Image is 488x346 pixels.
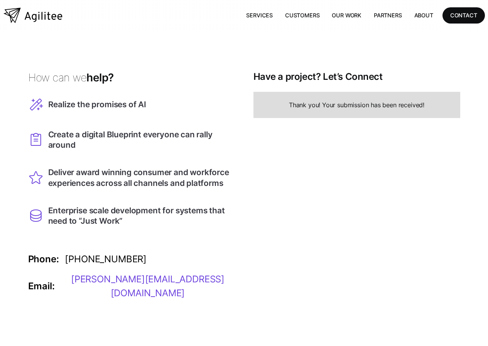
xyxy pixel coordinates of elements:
[368,7,408,23] a: Partners
[28,282,55,291] div: Email:
[326,7,368,23] a: Our Work
[61,272,235,300] div: [PERSON_NAME][EMAIL_ADDRESS][DOMAIN_NAME]
[48,205,235,226] div: Enterprise scale development for systems that need to “Just Work”
[442,7,485,23] a: CONTACT
[48,99,146,110] div: Realize the promises of AI
[28,71,235,84] h3: help?
[240,7,279,23] a: Services
[65,252,147,266] div: [PHONE_NUMBER]
[28,255,59,264] div: Phone:
[3,8,62,23] a: home
[450,10,477,20] div: CONTACT
[279,7,326,23] a: Customers
[253,92,460,118] div: Contact Form success
[48,167,235,188] div: Deliver award winning consumer and workforce experiences across all channels and platforms
[261,100,453,110] div: Thank you! Your submission has been received!
[408,7,439,23] a: About
[48,129,235,150] div: Create a digital Blueprint everyone can rally around
[28,71,87,84] span: How can we
[253,71,460,83] h3: Have a project? Let’s Connect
